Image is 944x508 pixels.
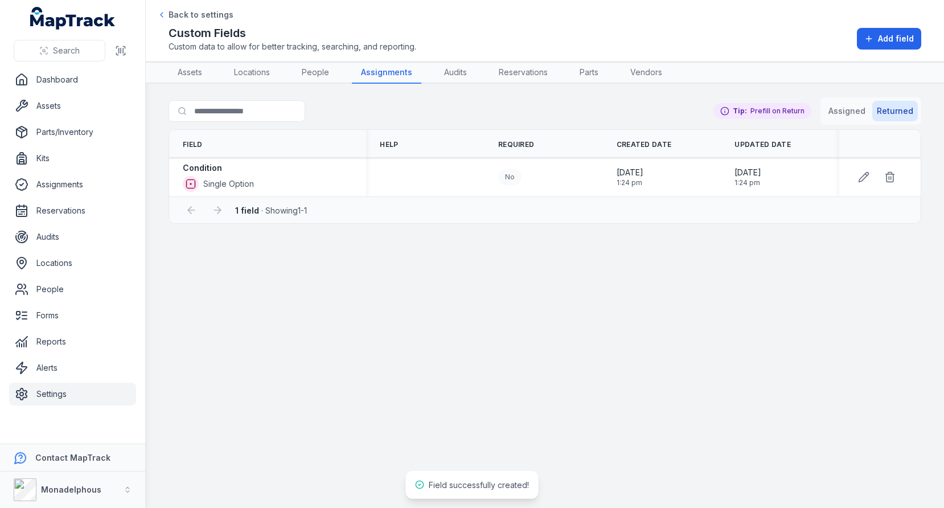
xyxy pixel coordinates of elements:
button: Search [14,40,105,62]
span: Back to settings [169,9,233,21]
span: · Showing 1 - 1 [235,206,307,215]
a: People [293,62,338,84]
span: 1:24 pm [617,178,643,187]
a: Alerts [9,357,136,379]
a: Forms [9,304,136,327]
time: 19/09/2025, 1:24:47 pm [617,167,643,187]
strong: 1 field [235,206,259,215]
a: Locations [225,62,279,84]
div: Prefill on Return [713,103,811,119]
span: Required [498,140,534,149]
a: Audits [435,62,476,84]
span: Created Date [617,140,672,149]
a: Reports [9,330,136,353]
a: Back to settings [157,9,233,21]
span: Help [380,140,398,149]
h2: Custom Fields [169,25,416,41]
a: Reservations [9,199,136,222]
strong: Tip: [733,106,747,116]
a: Assignments [352,62,421,84]
strong: Contact MapTrack [35,453,110,462]
span: Updated Date [734,140,791,149]
span: [DATE] [734,167,761,178]
a: Kits [9,147,136,170]
button: Returned [872,101,918,121]
span: Single Option [203,178,254,190]
a: Assets [9,95,136,117]
span: [DATE] [617,167,643,178]
span: Field successfully created! [429,480,529,490]
span: Custom data to allow for better tracking, searching, and reporting. [169,41,416,52]
time: 19/09/2025, 1:24:47 pm [734,167,761,187]
a: People [9,278,136,301]
span: Add field [878,33,914,44]
a: MapTrack [30,7,116,30]
button: Assigned [824,101,870,121]
strong: Condition [183,162,222,174]
a: Dashboard [9,68,136,91]
span: 1:24 pm [734,178,761,187]
a: Reservations [490,62,557,84]
a: Parts/Inventory [9,121,136,144]
button: Add field [857,28,921,50]
a: Locations [9,252,136,275]
a: Parts [570,62,608,84]
strong: Monadelphous [41,485,101,494]
a: Audits [9,226,136,248]
a: Assets [169,62,211,84]
a: Vendors [621,62,671,84]
a: Settings [9,383,136,405]
span: Search [53,45,80,56]
div: No [498,169,522,185]
a: Assignments [9,173,136,196]
span: Field [183,140,203,149]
